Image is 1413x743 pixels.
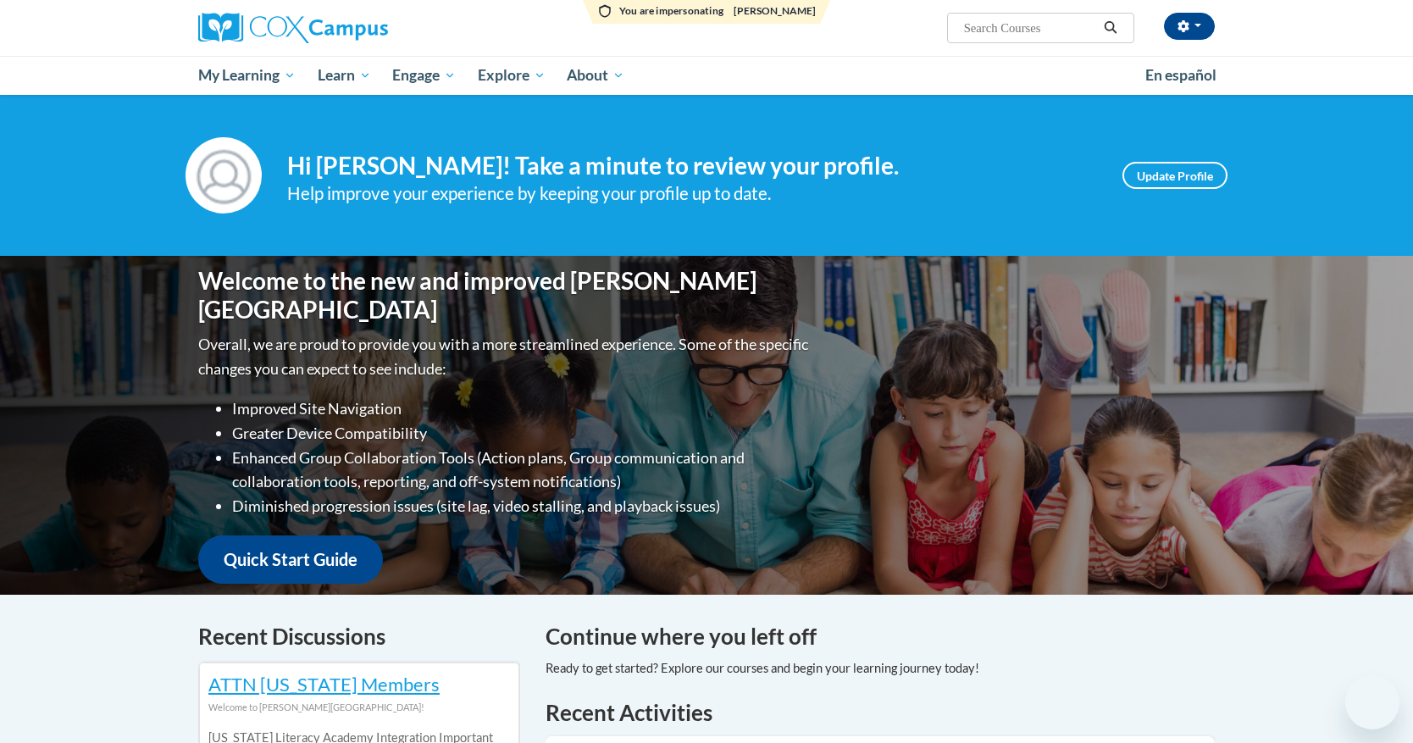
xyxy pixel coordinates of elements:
[318,65,371,86] span: Learn
[287,180,1097,208] div: Help improve your experience by keeping your profile up to date.
[307,56,382,95] a: Learn
[962,18,1098,38] input: Search Courses
[557,56,636,95] a: About
[467,56,557,95] a: Explore
[198,65,296,86] span: My Learning
[392,65,456,86] span: Engage
[567,65,624,86] span: About
[208,698,510,717] div: Welcome to [PERSON_NAME][GEOGRAPHIC_DATA]!
[173,56,1240,95] div: Main menu
[381,56,467,95] a: Engage
[198,13,388,43] img: Cox Campus
[198,332,812,381] p: Overall, we are proud to provide you with a more streamlined experience. Some of the specific cha...
[1164,13,1215,40] button: Account Settings
[187,56,307,95] a: My Learning
[1122,162,1227,189] a: Update Profile
[232,421,812,446] li: Greater Device Compatibility
[546,620,1215,653] h4: Continue where you left off
[232,396,812,421] li: Improved Site Navigation
[198,620,520,653] h4: Recent Discussions
[198,267,812,324] h1: Welcome to the new and improved [PERSON_NAME][GEOGRAPHIC_DATA]
[208,673,440,696] a: ATTN [US_STATE] Members
[287,152,1097,180] h4: Hi [PERSON_NAME]! Take a minute to review your profile.
[232,494,812,518] li: Diminished progression issues (site lag, video stalling, and playback issues)
[1134,58,1227,93] a: En español
[1345,675,1399,729] iframe: Button to launch messaging window
[478,65,546,86] span: Explore
[232,446,812,495] li: Enhanced Group Collaboration Tools (Action plans, Group communication and collaboration tools, re...
[546,697,1215,728] h1: Recent Activities
[1145,66,1216,84] span: En español
[186,137,262,213] img: Profile Image
[1098,18,1123,38] button: Search
[198,13,520,43] a: Cox Campus
[198,535,383,584] a: Quick Start Guide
